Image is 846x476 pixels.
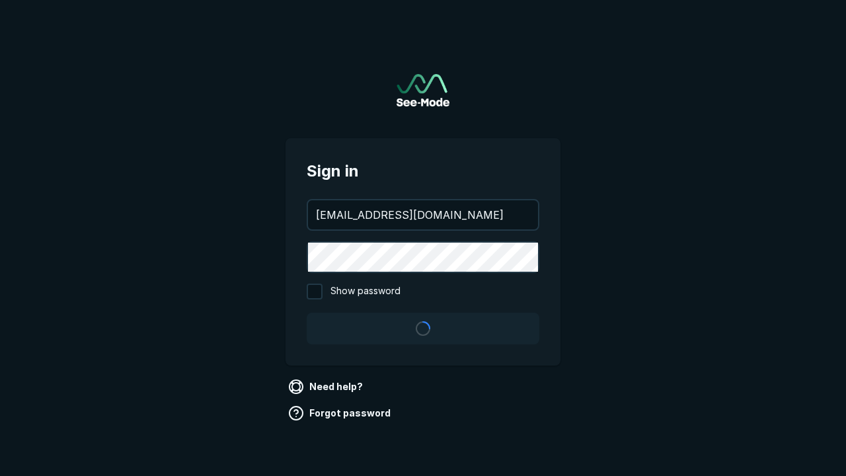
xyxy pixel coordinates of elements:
input: your@email.com [308,200,538,229]
span: Sign in [307,159,539,183]
img: See-Mode Logo [397,74,449,106]
a: Go to sign in [397,74,449,106]
a: Forgot password [286,403,396,424]
a: Need help? [286,376,368,397]
span: Show password [330,284,401,299]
